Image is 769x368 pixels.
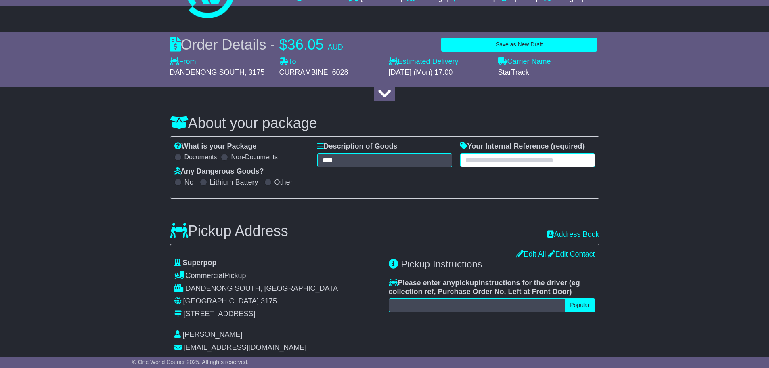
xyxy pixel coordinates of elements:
[498,57,551,66] label: Carrier Name
[174,167,264,176] label: Any Dangerous Goods?
[389,279,580,296] span: eg collection ref, Purchase Order No, Left at Front Door
[132,359,249,365] span: © One World Courier 2025. All rights reserved.
[184,310,256,319] div: [STREET_ADDRESS]
[516,250,546,258] a: Edit All
[174,271,381,280] div: Pickup
[547,230,599,239] a: Address Book
[389,279,595,296] label: Please enter any instructions for the driver ( )
[183,330,243,339] span: [PERSON_NAME]
[183,297,259,305] span: [GEOGRAPHIC_DATA]
[279,36,287,53] span: $
[231,153,278,161] label: Non-Documents
[261,297,277,305] span: 3175
[401,259,482,269] span: Pickup Instructions
[210,178,258,187] label: Lithium Battery
[274,178,293,187] label: Other
[317,142,398,151] label: Description of Goods
[170,68,245,76] span: DANDENONG SOUTH
[245,68,265,76] span: , 3175
[279,68,328,76] span: CURRAMBINE
[287,36,324,53] span: 36.05
[184,343,307,351] span: [EMAIL_ADDRESS][DOMAIN_NAME]
[170,115,599,131] h3: About your package
[389,68,490,77] div: [DATE] (Mon) 17:00
[441,38,597,52] button: Save as New Draft
[170,36,343,53] div: Order Details -
[328,43,343,51] span: AUD
[548,250,595,258] a: Edit Contact
[460,142,585,151] label: Your Internal Reference (required)
[498,68,599,77] div: StarTrack
[183,356,223,364] span: 0387870999
[186,284,340,292] span: DANDENONG SOUTH, [GEOGRAPHIC_DATA]
[389,57,490,66] label: Estimated Delivery
[186,271,224,280] span: Commercial
[184,178,194,187] label: No
[170,57,196,66] label: From
[279,57,296,66] label: To
[183,259,217,267] span: Superpop
[565,298,595,312] button: Popular
[328,68,348,76] span: , 6028
[455,279,479,287] span: pickup
[174,142,257,151] label: What is your Package
[170,223,288,239] h3: Pickup Address
[184,153,217,161] label: Documents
